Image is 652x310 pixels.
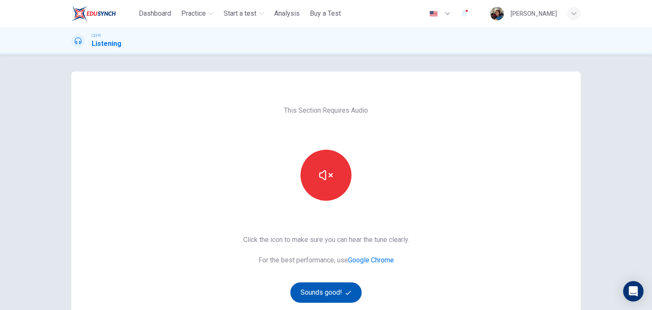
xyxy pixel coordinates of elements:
[623,281,644,301] div: Open Intercom Messenger
[243,255,409,265] span: For the best performance, use
[220,6,267,21] button: Start a test
[428,11,439,17] img: en
[135,6,174,21] button: Dashboard
[274,9,300,19] span: Analysis
[181,9,206,19] span: Practice
[92,33,101,39] span: CEFR
[284,105,368,116] span: This Section Requires Audio
[224,9,256,19] span: Start a test
[306,6,344,21] button: Buy a Test
[310,9,341,19] span: Buy a Test
[290,282,362,303] button: Sounds good!
[348,256,394,264] a: Google Chrome
[271,6,303,21] button: Analysis
[243,235,409,245] span: Click the icon to make sure you can hear the tune clearly.
[71,5,116,22] img: ELTC logo
[490,7,504,20] img: Profile picture
[178,6,217,21] button: Practice
[71,5,135,22] a: ELTC logo
[511,9,557,19] div: [PERSON_NAME]
[139,9,171,19] span: Dashboard
[92,39,121,49] h1: Listening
